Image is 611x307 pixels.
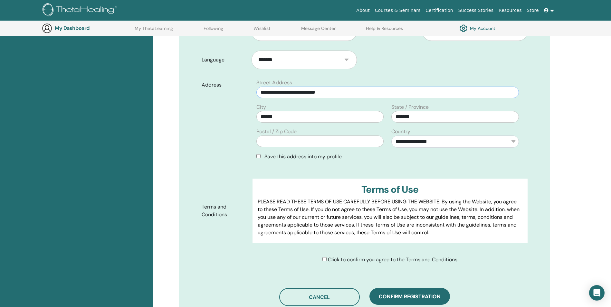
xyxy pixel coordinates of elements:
a: Message Center [301,26,336,36]
a: Help & Resources [366,26,403,36]
span: Confirm registration [379,293,441,300]
a: Following [204,26,223,36]
a: Certification [423,5,455,16]
label: State / Province [391,103,429,111]
span: Cancel [309,294,330,301]
span: Click to confirm you agree to the Terms and Conditions [328,256,457,263]
label: Address [197,79,253,91]
h3: My Dashboard [55,25,119,31]
label: Terms and Conditions [197,201,253,221]
span: Save this address into my profile [264,153,342,160]
img: logo.png [43,3,119,18]
button: Confirm registration [369,288,450,305]
img: cog.svg [460,23,467,34]
label: Country [391,128,410,135]
button: Cancel [279,288,360,306]
a: My Account [460,23,495,34]
h3: Terms of Use [258,184,522,195]
a: About [354,5,372,16]
label: Postal / Zip Code [256,128,297,135]
a: Store [524,5,541,16]
a: Wishlist [253,26,271,36]
a: Courses & Seminars [372,5,423,16]
a: My ThetaLearning [135,26,173,36]
a: Resources [496,5,524,16]
label: Street Address [256,79,292,87]
a: Success Stories [456,5,496,16]
p: PLEASE READ THESE TERMS OF USE CAREFULLY BEFORE USING THE WEBSITE. By using the Website, you agre... [258,198,522,237]
label: City [256,103,266,111]
img: generic-user-icon.jpg [42,23,52,33]
label: Language [197,54,252,66]
div: Open Intercom Messenger [589,285,605,301]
